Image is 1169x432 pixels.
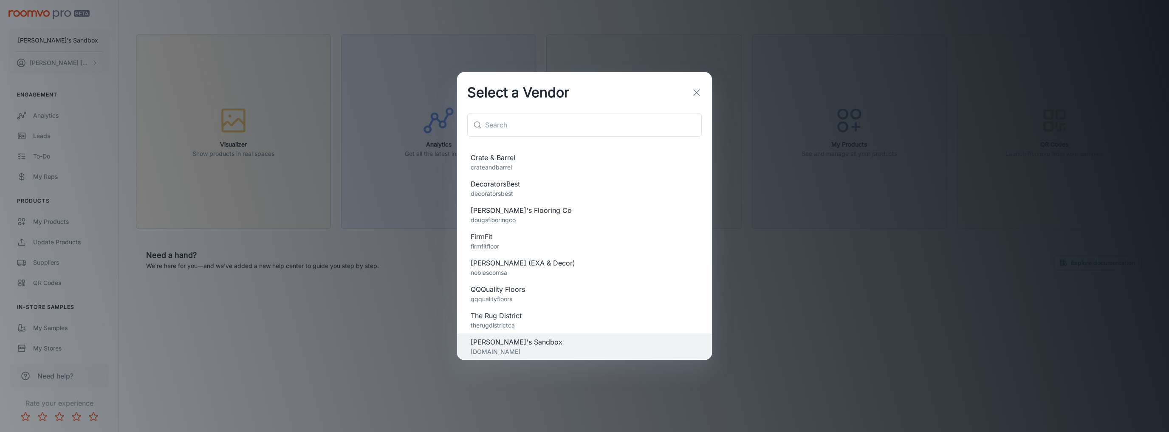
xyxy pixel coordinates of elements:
span: [PERSON_NAME] (EXA & Decor) [471,258,698,268]
span: [PERSON_NAME]'s Sandbox [471,337,698,347]
span: Crate & Barrel [471,152,698,163]
p: dougsflooringco [471,215,698,225]
div: QQQuality Floorsqqqualityfloors [457,281,712,307]
span: DecoratorsBest [471,179,698,189]
div: DecoratorsBestdecoratorsbest [457,175,712,202]
p: crateandbarrel [471,163,698,172]
div: [PERSON_NAME] (EXA & Decor)noblescomsa [457,254,712,281]
span: FirmFit [471,232,698,242]
div: The Rug Districttherugdistrictca [457,307,712,333]
p: noblescomsa [471,268,698,277]
div: FirmFitfirmfitfloor [457,228,712,254]
h2: Select a Vendor [457,72,579,113]
p: firmfitfloor [471,242,698,251]
div: [PERSON_NAME]'s Sandbox[DOMAIN_NAME] [457,333,712,360]
div: Crate & Barrelcrateandbarrel [457,149,712,175]
p: therugdistrictca [471,321,698,330]
div: [PERSON_NAME]'s Flooring Codougsflooringco [457,202,712,228]
span: [PERSON_NAME]'s Flooring Co [471,205,698,215]
p: [DOMAIN_NAME] [471,347,698,356]
p: qqqualityfloors [471,294,698,304]
p: decoratorsbest [471,189,698,198]
span: QQQuality Floors [471,284,698,294]
span: The Rug District [471,311,698,321]
input: Search [485,113,702,137]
